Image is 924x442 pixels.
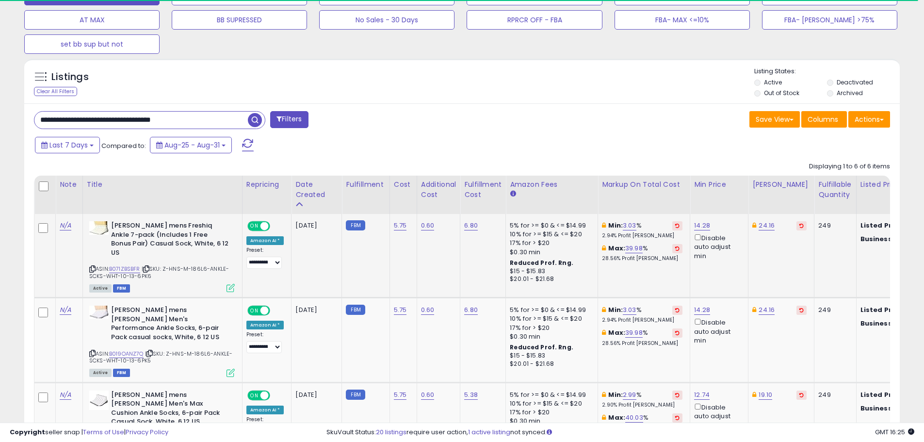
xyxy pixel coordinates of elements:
div: seller snap | | [10,428,168,437]
span: OFF [269,222,284,230]
div: 249 [818,391,848,399]
div: % [602,306,682,324]
b: Min: [608,221,623,230]
div: $0.30 min [510,248,590,257]
div: % [602,391,682,409]
a: B071ZBSBFR [109,265,140,273]
div: [DATE] [295,221,334,230]
button: FBA- [PERSON_NAME] >75% [762,10,897,30]
div: $20.01 - $21.68 [510,360,590,368]
button: No Sales - 30 Days [319,10,454,30]
span: All listings currently available for purchase on Amazon [89,284,112,293]
a: N/A [60,305,71,315]
a: 5.75 [394,390,407,400]
div: Clear All Filters [34,87,77,96]
span: Columns [808,115,838,124]
a: Terms of Use [83,427,124,437]
a: 14.28 [694,221,710,230]
div: 249 [818,221,848,230]
div: 10% for >= $15 & <= $20 [510,399,590,408]
span: OFF [269,391,284,399]
b: Listed Price: [860,390,905,399]
div: 17% for > $20 [510,239,590,247]
a: N/A [60,390,71,400]
label: Archived [837,89,863,97]
div: Preset: [246,331,284,353]
span: ON [248,222,260,230]
div: Amazon AI * [246,321,284,329]
div: % [602,328,682,346]
p: 2.94% Profit [PERSON_NAME] [602,232,682,239]
button: FBA- MAX <=10% [615,10,750,30]
button: Actions [848,111,890,128]
div: Cost [394,180,413,190]
img: 31FS4m5OcjL._SL40_.jpg [89,391,109,410]
span: ON [248,307,260,315]
b: Listed Price: [860,305,905,314]
div: [DATE] [295,391,334,399]
div: Date Created [295,180,338,200]
p: 28.56% Profit [PERSON_NAME] [602,340,682,347]
span: FBM [113,284,130,293]
div: Preset: [246,247,284,269]
div: Additional Cost [421,180,456,200]
button: Aug-25 - Aug-31 [150,137,232,153]
h5: Listings [51,70,89,84]
button: Save View [749,111,800,128]
img: 41jpxH51nmL._SL40_.jpg [89,221,109,235]
div: ASIN: [89,306,235,376]
div: % [602,221,682,239]
label: Active [764,78,782,86]
b: Business Price: [860,234,914,244]
b: Max: [608,413,625,422]
button: Filters [270,111,308,128]
button: Columns [801,111,847,128]
span: ON [248,391,260,399]
div: $20.01 - $21.68 [510,275,590,283]
a: 2.99 [623,390,636,400]
div: Amazon AI * [246,406,284,414]
small: FBM [346,390,365,400]
a: 5.75 [394,221,407,230]
th: The percentage added to the cost of goods (COGS) that forms the calculator for Min & Max prices. [598,176,690,214]
label: Deactivated [837,78,873,86]
a: 0.60 [421,305,435,315]
button: RPRCR OFF - FBA [467,10,602,30]
a: 3.03 [623,305,636,315]
span: Aug-25 - Aug-31 [164,140,220,150]
div: Displaying 1 to 6 of 6 items [809,162,890,171]
div: 10% for >= $15 & <= $20 [510,230,590,239]
a: 39.98 [625,244,643,253]
span: 2025-09-8 16:25 GMT [875,427,914,437]
a: 6.80 [464,221,478,230]
a: 5.38 [464,390,478,400]
div: Note [60,180,79,190]
div: Fulfillment [346,180,385,190]
a: 24.16 [759,221,775,230]
div: Markup on Total Cost [602,180,686,190]
a: 24.16 [759,305,775,315]
button: Last 7 Days [35,137,100,153]
div: Disable auto adjust min [694,232,741,261]
div: $0.30 min [510,332,590,341]
a: 20 listings [376,427,406,437]
a: 3.03 [623,221,636,230]
b: Business Price: [860,319,914,328]
div: Disable auto adjust min [694,402,741,430]
a: 40.03 [625,413,643,423]
div: 17% for > $20 [510,324,590,332]
div: $15 - $15.83 [510,352,590,360]
div: Fulfillment Cost [464,180,502,200]
b: [PERSON_NAME] mens [PERSON_NAME] Men's Performance Ankle Socks, 6-pair Pack casual socks, White, ... [111,306,229,344]
small: FBM [346,305,365,315]
div: 10% for >= $15 & <= $20 [510,314,590,323]
strong: Copyright [10,427,45,437]
button: set bb sup but not [24,34,160,54]
div: $15 - $15.83 [510,267,590,276]
div: 17% for > $20 [510,408,590,417]
a: 14.28 [694,305,710,315]
span: FBM [113,369,130,377]
div: % [602,244,682,262]
p: 28.56% Profit [PERSON_NAME] [602,255,682,262]
label: Out of Stock [764,89,799,97]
